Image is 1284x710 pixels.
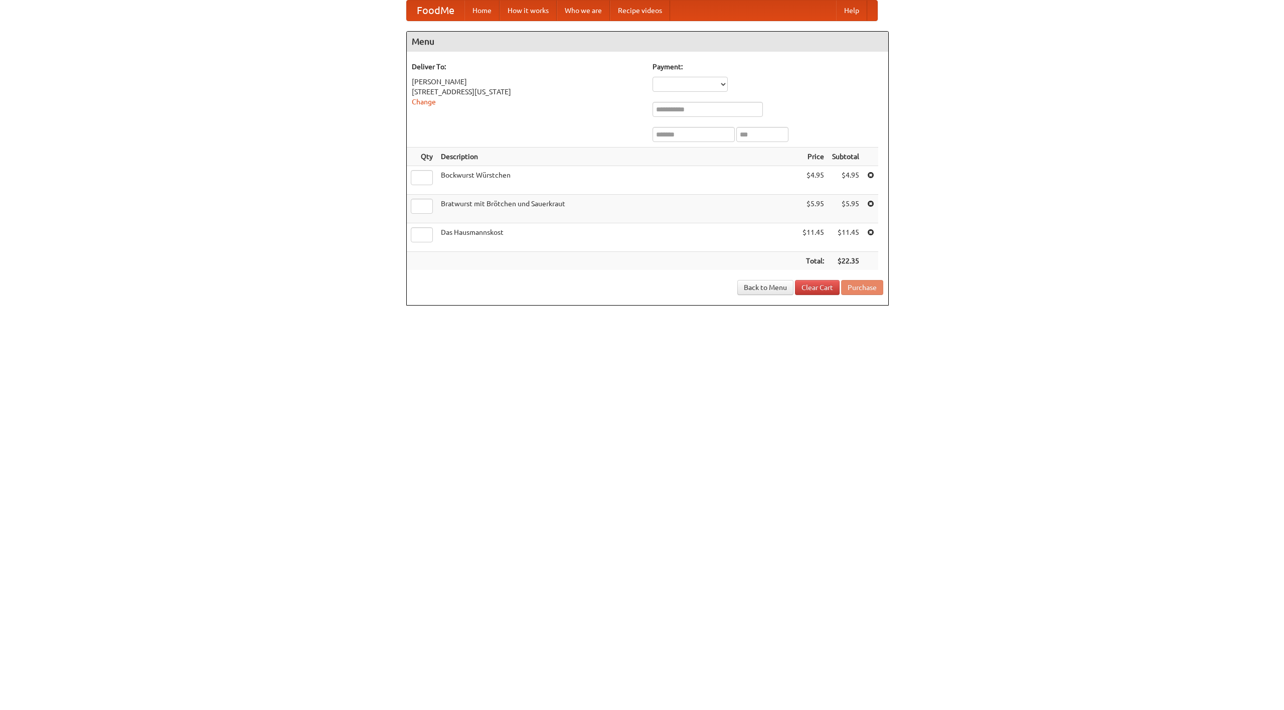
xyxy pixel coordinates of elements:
[798,148,828,166] th: Price
[828,252,863,270] th: $22.35
[828,195,863,223] td: $5.95
[407,1,464,21] a: FoodMe
[798,195,828,223] td: $5.95
[412,87,643,97] div: [STREET_ADDRESS][US_STATE]
[841,280,883,295] button: Purchase
[407,148,437,166] th: Qty
[836,1,867,21] a: Help
[500,1,557,21] a: How it works
[737,280,793,295] a: Back to Menu
[828,223,863,252] td: $11.45
[828,148,863,166] th: Subtotal
[610,1,670,21] a: Recipe videos
[653,62,883,72] h5: Payment:
[412,98,436,106] a: Change
[412,77,643,87] div: [PERSON_NAME]
[464,1,500,21] a: Home
[437,148,798,166] th: Description
[795,280,840,295] a: Clear Cart
[437,195,798,223] td: Bratwurst mit Brötchen und Sauerkraut
[798,166,828,195] td: $4.95
[437,166,798,195] td: Bockwurst Würstchen
[412,62,643,72] h5: Deliver To:
[828,166,863,195] td: $4.95
[798,223,828,252] td: $11.45
[437,223,798,252] td: Das Hausmannskost
[557,1,610,21] a: Who we are
[407,32,888,52] h4: Menu
[798,252,828,270] th: Total:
